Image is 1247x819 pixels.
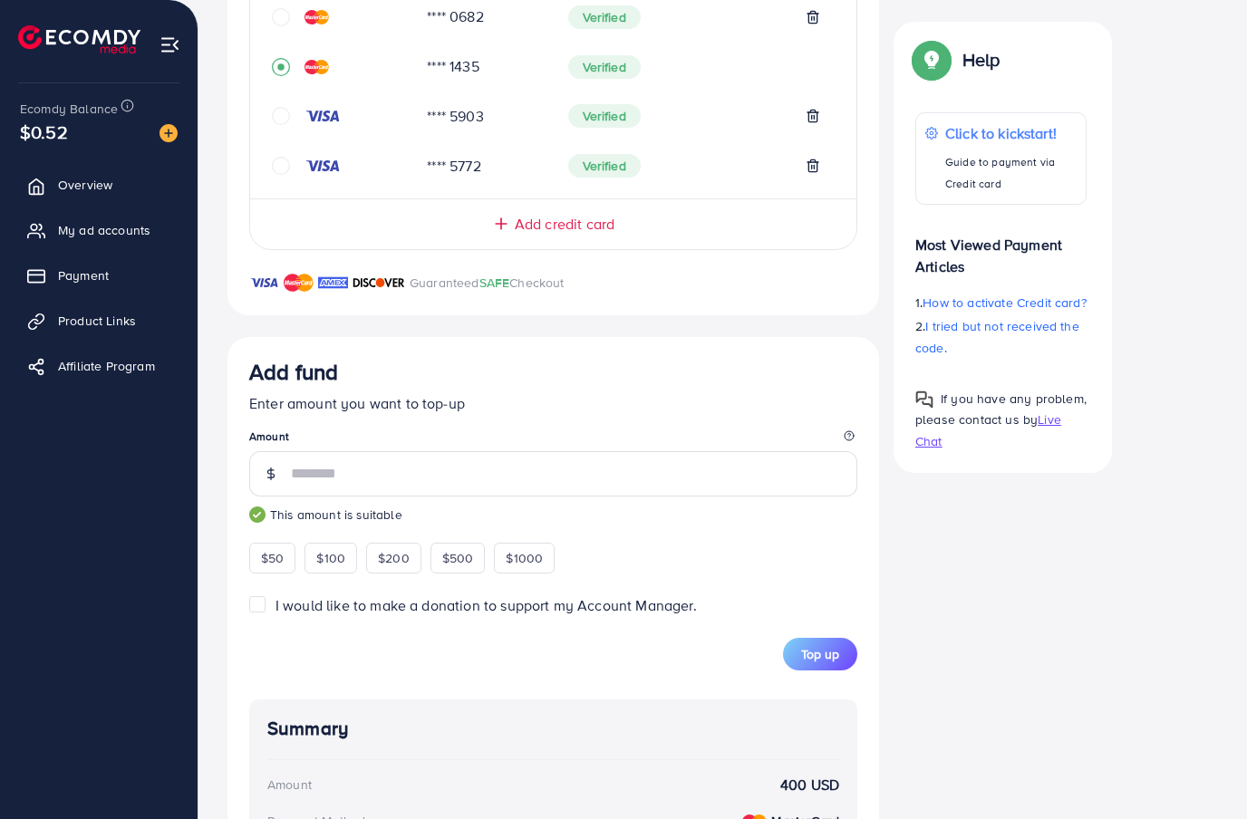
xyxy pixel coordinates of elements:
span: Payment [58,266,109,284]
span: Ecomdy Balance [20,100,118,118]
span: SAFE [479,274,510,292]
img: brand [249,272,279,294]
p: Guaranteed Checkout [410,272,565,294]
img: credit [304,10,329,24]
a: Affiliate Program [14,348,184,384]
p: Enter amount you want to top-up [249,392,857,414]
span: If you have any problem, please contact us by [915,390,1087,429]
small: This amount is suitable [249,506,857,524]
div: Amount [267,776,312,794]
a: Product Links [14,303,184,339]
span: $100 [316,549,345,567]
img: brand [353,272,405,294]
span: Verified [568,55,641,79]
a: My ad accounts [14,212,184,248]
img: brand [284,272,314,294]
span: $0.52 [20,119,68,145]
span: $200 [378,549,410,567]
span: How to activate Credit card? [923,294,1086,312]
img: Popup guide [915,43,948,76]
span: My ad accounts [58,221,150,239]
p: 1. [915,292,1087,313]
a: Payment [14,257,184,294]
span: Product Links [58,312,136,330]
img: logo [18,25,140,53]
strong: 400 USD [780,775,839,795]
img: guide [249,506,266,523]
h4: Summary [267,718,839,740]
span: Top up [801,645,839,663]
span: $50 [261,549,284,567]
span: I would like to make a donation to support my Account Manager. [275,595,697,615]
span: $1000 [506,549,543,567]
legend: Amount [249,429,857,451]
p: Guide to payment via Credit card [945,151,1077,195]
span: I tried but not received the code. [915,317,1079,357]
span: Verified [568,154,641,178]
span: Overview [58,176,112,194]
span: Affiliate Program [58,357,155,375]
span: Add credit card [515,214,614,235]
img: brand [318,272,348,294]
span: $500 [442,549,474,567]
img: menu [159,34,180,55]
img: credit [304,159,341,173]
img: image [159,124,178,142]
p: Help [962,49,1000,71]
p: 2. [915,315,1087,359]
p: Click to kickstart! [945,122,1077,144]
img: Popup guide [915,390,933,409]
svg: circle [272,107,290,125]
svg: circle [272,8,290,26]
img: credit [304,60,329,74]
button: Top up [783,638,857,670]
img: credit [304,109,341,123]
span: Verified [568,5,641,29]
iframe: Chat [1170,737,1233,805]
svg: record circle [272,58,290,76]
a: Overview [14,167,184,203]
svg: circle [272,157,290,175]
span: Verified [568,104,641,128]
h3: Add fund [249,359,338,385]
p: Most Viewed Payment Articles [915,219,1087,277]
